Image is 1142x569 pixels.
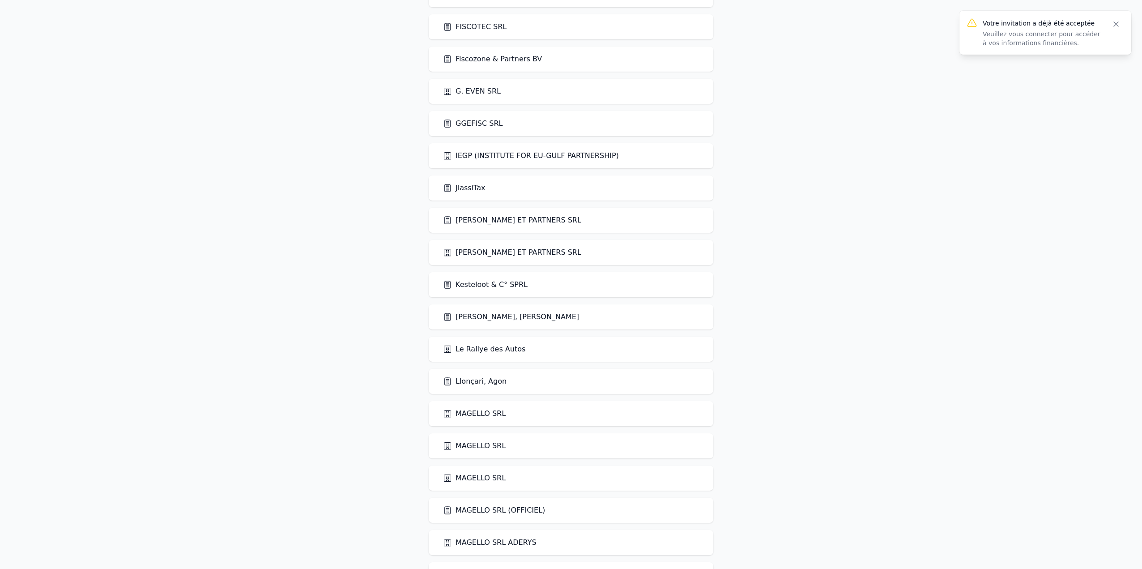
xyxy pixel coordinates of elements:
a: MAGELLO SRL [443,408,506,419]
a: Le Rallye des Autos [443,344,525,355]
a: FISCOTEC SRL [443,21,507,32]
a: [PERSON_NAME] ET PARTNERS SRL [443,215,581,226]
a: MAGELLO SRL [443,473,506,483]
a: MAGELLO SRL (OFFICIEL) [443,505,545,516]
a: [PERSON_NAME], [PERSON_NAME] [443,312,579,322]
a: MAGELLO SRL ADERYS [443,537,537,548]
a: G. EVEN SRL [443,86,501,97]
a: JlassiTax [443,183,485,193]
a: [PERSON_NAME] ET PARTNERS SRL [443,247,581,258]
a: Llonçari, Agon [443,376,507,387]
a: Kesteloot & C° SPRL [443,279,528,290]
a: IEGP (INSTITUTE FOR EU-GULF PARTNERSHIP) [443,150,619,161]
a: MAGELLO SRL [443,441,506,451]
p: Veuillez vous connecter pour accéder à vos informations financières. [983,30,1101,47]
a: Fiscozone & Partners BV [443,54,542,64]
a: GGEFISC SRL [443,118,503,129]
p: Votre invitation a déjà été acceptée [983,19,1101,28]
